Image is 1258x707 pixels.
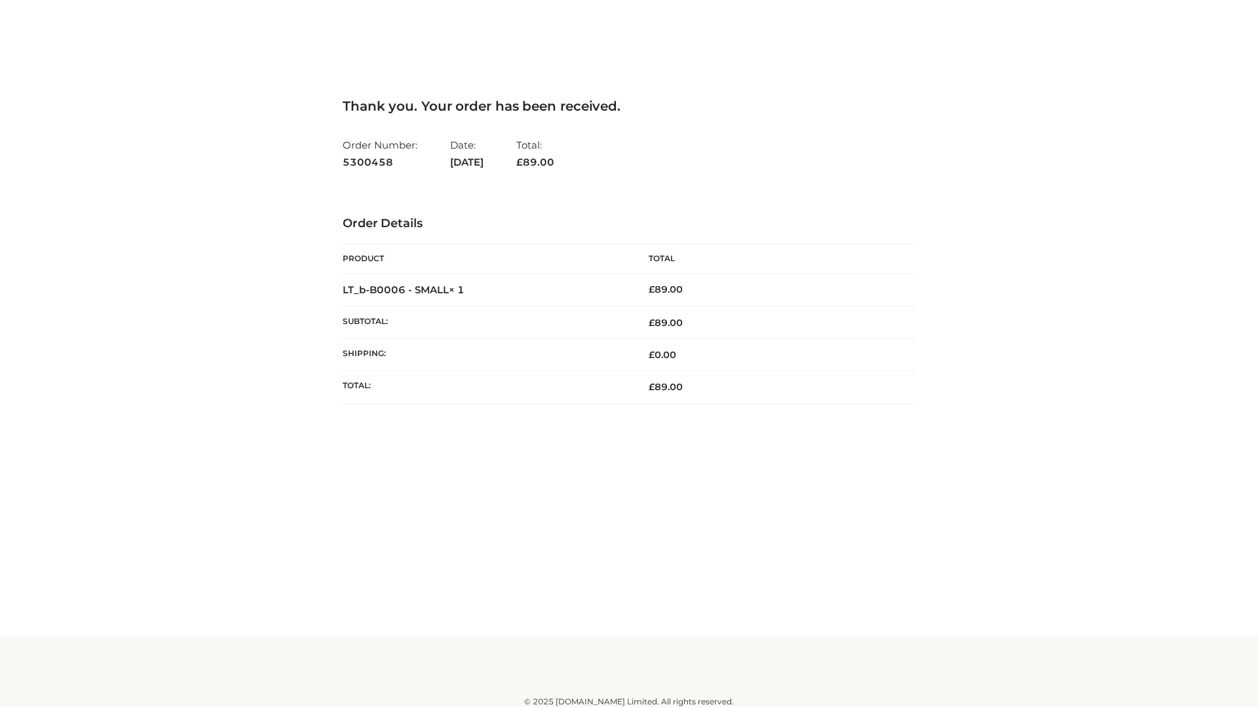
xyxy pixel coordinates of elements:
[450,134,484,173] li: Date:
[516,156,554,168] span: 89.00
[629,244,915,274] th: Total
[343,134,417,173] li: Order Number:
[649,349,676,361] bdi: 0.00
[649,381,683,393] span: 89.00
[343,283,465,296] strong: LT_b-B0006 - SMALL
[343,339,629,371] th: Shipping:
[343,217,915,231] h3: Order Details
[516,156,523,168] span: £
[649,381,655,393] span: £
[649,283,683,295] bdi: 89.00
[649,317,655,329] span: £
[649,283,655,295] span: £
[649,317,683,329] span: 89.00
[343,306,629,338] th: Subtotal:
[449,283,465,296] strong: × 1
[343,244,629,274] th: Product
[343,371,629,403] th: Total:
[343,98,915,114] h3: Thank you. Your order has been received.
[343,154,417,171] strong: 5300458
[516,134,554,173] li: Total:
[649,349,655,361] span: £
[450,154,484,171] strong: [DATE]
